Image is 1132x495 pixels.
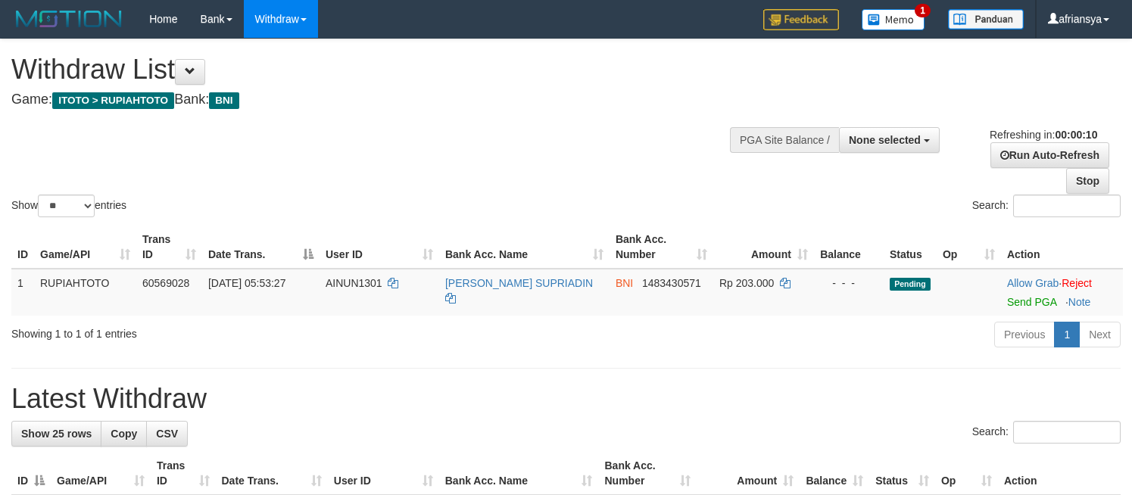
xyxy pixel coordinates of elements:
a: CSV [146,421,188,447]
span: Rp 203.000 [719,277,774,289]
th: Date Trans.: activate to sort column ascending [216,452,328,495]
button: None selected [839,127,940,153]
span: Pending [890,278,931,291]
input: Search: [1013,195,1121,217]
th: Amount: activate to sort column ascending [697,452,800,495]
img: panduan.png [948,9,1024,30]
img: Feedback.jpg [763,9,839,30]
a: Next [1079,322,1121,347]
span: [DATE] 05:53:27 [208,277,285,289]
th: Bank Acc. Name: activate to sort column ascending [439,452,599,495]
span: Refreshing in: [990,129,1097,141]
td: RUPIAHTOTO [34,269,136,316]
span: AINUN1301 [326,277,382,289]
a: 1 [1054,322,1080,347]
th: ID: activate to sort column descending [11,452,51,495]
th: Op: activate to sort column ascending [935,452,998,495]
span: 1 [915,4,931,17]
th: Trans ID: activate to sort column ascending [136,226,202,269]
input: Search: [1013,421,1121,444]
th: Status [884,226,937,269]
th: Game/API: activate to sort column ascending [51,452,151,495]
select: Showentries [38,195,95,217]
span: ITOTO > RUPIAHTOTO [52,92,174,109]
th: Status: activate to sort column ascending [869,452,935,495]
a: Send PGA [1007,296,1056,308]
th: Action [1001,226,1123,269]
a: Stop [1066,168,1109,194]
h1: Latest Withdraw [11,384,1121,414]
label: Search: [972,195,1121,217]
span: · [1007,277,1062,289]
a: Show 25 rows [11,421,101,447]
a: [PERSON_NAME] SUPRIADIN [445,277,593,289]
a: Run Auto-Refresh [990,142,1109,168]
span: CSV [156,428,178,440]
strong: 00:00:10 [1055,129,1097,141]
a: Allow Grab [1007,277,1059,289]
a: Note [1068,296,1091,308]
span: BNI [616,277,633,289]
td: 1 [11,269,34,316]
div: Showing 1 to 1 of 1 entries [11,320,460,341]
th: Action [998,452,1121,495]
label: Show entries [11,195,126,217]
a: Previous [994,322,1055,347]
th: Game/API: activate to sort column ascending [34,226,136,269]
img: MOTION_logo.png [11,8,126,30]
label: Search: [972,421,1121,444]
th: Balance [814,226,884,269]
th: Bank Acc. Number: activate to sort column ascending [598,452,696,495]
th: User ID: activate to sort column ascending [320,226,439,269]
a: Copy [101,421,147,447]
th: Op: activate to sort column ascending [937,226,1001,269]
span: None selected [849,134,921,146]
th: Bank Acc. Number: activate to sort column ascending [610,226,713,269]
th: Date Trans.: activate to sort column descending [202,226,320,269]
th: Bank Acc. Name: activate to sort column ascending [439,226,610,269]
th: Balance: activate to sort column ascending [800,452,869,495]
span: BNI [209,92,239,109]
th: User ID: activate to sort column ascending [328,452,439,495]
h4: Game: Bank: [11,92,740,107]
td: · [1001,269,1123,316]
th: Amount: activate to sort column ascending [713,226,814,269]
a: Reject [1062,277,1092,289]
div: PGA Site Balance / [730,127,839,153]
span: 60569028 [142,277,189,289]
img: Button%20Memo.svg [862,9,925,30]
th: ID [11,226,34,269]
span: Show 25 rows [21,428,92,440]
h1: Withdraw List [11,54,740,85]
span: Copy [111,428,137,440]
span: Copy 1483430571 to clipboard [642,277,701,289]
th: Trans ID: activate to sort column ascending [151,452,216,495]
div: - - - [820,276,878,291]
